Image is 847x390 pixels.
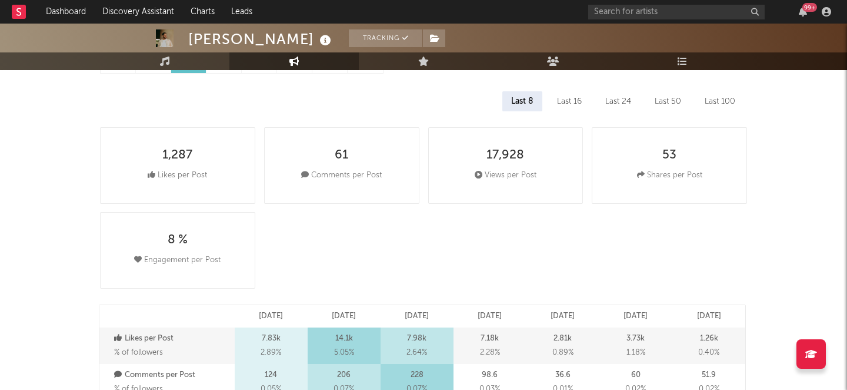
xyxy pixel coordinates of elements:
div: Comments per Post [301,168,382,183]
div: Last 24 [596,91,640,111]
div: Shares per Post [637,168,702,183]
div: 61 [335,148,348,163]
div: Last 50 [646,91,690,111]
button: Tracking [349,29,422,47]
span: 2.89 % [261,346,281,360]
span: 0.40 % [698,346,719,360]
span: 5.05 % [334,346,354,360]
p: 228 [411,368,423,382]
div: 99 + [802,3,817,12]
p: 98.6 [482,368,498,382]
div: Engagement per Post [134,253,221,267]
div: 17,928 [486,148,524,163]
p: 1.26k [700,332,718,346]
div: Last 16 [548,91,591,111]
p: 206 [337,368,351,382]
span: 1.18 % [626,346,645,360]
span: 2.28 % [480,346,500,360]
input: Search for artists [588,5,765,19]
div: Last 100 [696,91,744,111]
div: [PERSON_NAME] [188,29,334,49]
p: 3.73k [626,332,645,346]
p: 36.6 [555,368,571,382]
p: 7.18k [481,332,499,346]
button: 99+ [799,7,807,16]
p: 60 [631,368,641,382]
p: 14.1k [335,332,353,346]
p: [DATE] [259,309,283,323]
div: 53 [662,148,676,163]
p: 124 [265,368,277,382]
p: 2.81k [553,332,572,346]
p: [DATE] [478,309,502,323]
span: % of followers [114,349,163,356]
p: Likes per Post [114,332,232,346]
p: [DATE] [405,309,429,323]
p: 51.9 [702,368,716,382]
p: 7.98k [407,332,426,346]
div: 8 % [168,233,188,247]
span: 2.64 % [406,346,427,360]
p: 7.83k [262,332,281,346]
span: 0.89 % [552,346,573,360]
p: [DATE] [623,309,648,323]
p: Comments per Post [114,368,232,382]
p: [DATE] [332,309,356,323]
div: 1,287 [162,148,192,163]
div: Likes per Post [148,168,207,183]
p: [DATE] [551,309,575,323]
div: Last 8 [502,91,542,111]
div: Views per Post [475,168,536,183]
p: [DATE] [697,309,721,323]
